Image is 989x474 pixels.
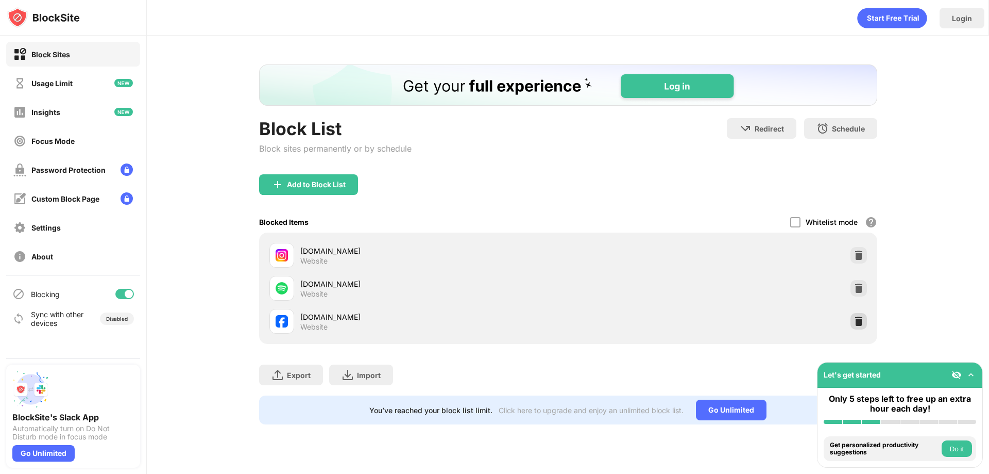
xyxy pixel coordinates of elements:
div: Import [357,371,381,380]
div: Let's get started [824,370,881,379]
div: Website [300,322,328,332]
div: animation [857,8,927,28]
div: Insights [31,108,60,117]
img: logo-blocksite.svg [7,7,80,28]
div: Block List [259,118,412,139]
div: Usage Limit [31,79,73,88]
img: settings-off.svg [13,221,26,234]
img: lock-menu.svg [121,164,133,176]
div: Get personalized productivity suggestions [830,442,939,456]
div: Custom Block Page [31,194,99,203]
img: sync-icon.svg [12,313,25,325]
div: Only 5 steps left to free up an extra hour each day! [824,394,976,414]
div: Add to Block List [287,181,346,189]
img: blocking-icon.svg [12,288,25,300]
div: Settings [31,223,61,232]
div: Website [300,289,328,299]
div: Block Sites [31,50,70,59]
div: Login [952,14,972,23]
div: Automatically turn on Do Not Disturb mode in focus mode [12,424,134,441]
button: Do it [942,440,972,457]
div: Go Unlimited [12,445,75,462]
img: lock-menu.svg [121,192,133,205]
img: password-protection-off.svg [13,164,26,176]
img: about-off.svg [13,250,26,263]
div: About [31,252,53,261]
div: [DOMAIN_NAME] [300,279,568,289]
img: favicons [276,282,288,295]
div: You’ve reached your block list limit. [369,406,492,415]
div: Sync with other devices [31,310,84,328]
img: new-icon.svg [114,108,133,116]
div: Password Protection [31,166,106,174]
div: Disabled [106,316,128,322]
div: Blocked Items [259,218,309,226]
div: Click here to upgrade and enjoy an unlimited block list. [499,406,684,415]
img: time-usage-off.svg [13,77,26,90]
img: omni-setup-toggle.svg [966,370,976,380]
img: insights-off.svg [13,106,26,119]
div: Website [300,256,328,266]
img: push-slack.svg [12,371,49,408]
img: eye-not-visible.svg [951,370,962,380]
img: new-icon.svg [114,79,133,87]
div: BlockSite's Slack App [12,412,134,422]
div: Block sites permanently or by schedule [259,143,412,154]
img: focus-off.svg [13,135,26,148]
img: favicons [276,315,288,328]
img: customize-block-page-off.svg [13,192,26,205]
div: Schedule [832,124,865,133]
div: Focus Mode [31,137,75,145]
div: [DOMAIN_NAME] [300,246,568,256]
div: Whitelist mode [806,218,858,226]
div: Redirect [755,124,784,133]
div: Go Unlimited [696,400,766,420]
img: favicons [276,249,288,261]
div: Export [287,371,311,380]
div: Blocking [31,290,60,299]
iframe: Banner [259,64,877,106]
div: [DOMAIN_NAME] [300,312,568,322]
img: block-on.svg [13,48,26,61]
